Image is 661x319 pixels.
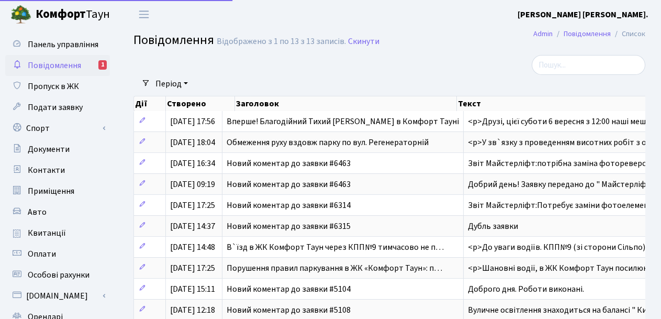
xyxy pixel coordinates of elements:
a: Admin [533,28,553,39]
a: [PERSON_NAME] [PERSON_NAME]. [518,8,648,21]
span: Добрий день! Заявку передано до " Майстерліфт" [468,179,655,190]
span: Квитанції [28,227,66,239]
span: Подати заявку [28,102,83,113]
span: Приміщення [28,185,74,197]
a: Оплати [5,244,110,265]
span: [DATE] 16:34 [170,158,215,169]
span: Новий коментар до заявки #6463 [227,179,351,190]
a: Пропуск в ЖК [5,76,110,97]
span: [DATE] 14:48 [170,241,215,253]
button: Переключити навігацію [131,6,157,23]
span: Повідомлення [133,31,214,49]
b: [PERSON_NAME] [PERSON_NAME]. [518,9,648,20]
a: Приміщення [5,181,110,202]
span: [DATE] 14:37 [170,221,215,232]
span: [DATE] 17:56 [170,116,215,127]
span: Вперше! Благодійний Тихий [PERSON_NAME] в Комфорт Тауні [227,116,459,127]
span: [DATE] 12:18 [170,304,215,316]
a: [DOMAIN_NAME] [5,285,110,306]
span: Особові рахунки [28,269,89,281]
a: Повідомлення [564,28,611,39]
span: [DATE] 18:04 [170,137,215,148]
li: Список [611,28,645,40]
a: Скинути [348,37,379,47]
span: Панель управління [28,39,98,50]
span: [DATE] 17:25 [170,262,215,274]
nav: breadcrumb [518,23,661,45]
th: Заголовок [235,96,457,111]
th: Створено [166,96,235,111]
span: Новий коментар до заявки #5104 [227,283,351,295]
span: Новий коментар до заявки #6463 [227,158,351,169]
b: Комфорт [36,6,86,23]
span: Документи [28,144,70,155]
a: Авто [5,202,110,223]
span: В`їзд в ЖК Комфорт Таун через КПП№9 тимчасово не п… [227,241,444,253]
span: Оплати [28,248,56,260]
a: Документи [5,139,110,160]
span: Пропуск в ЖК [28,81,79,92]
a: Подати заявку [5,97,110,118]
input: Пошук... [532,55,645,75]
span: Повідомлення [28,60,81,71]
span: Обмеження руху вздовж парку по вул. Регенераторній [227,137,429,148]
div: Відображено з 1 по 13 з 13 записів. [217,37,346,47]
span: Доброго дня. Роботи виконані. [468,283,584,295]
span: [DATE] 15:11 [170,283,215,295]
span: [DATE] 17:25 [170,200,215,211]
img: logo.png [10,4,31,25]
span: Контакти [28,164,65,176]
a: Квитанції [5,223,110,244]
a: Панель управління [5,34,110,55]
div: 1 [98,60,107,70]
span: Дубль заявки [468,221,518,232]
a: Контакти [5,160,110,181]
span: Авто [28,206,47,218]
span: Новий коментар до заявки #6314 [227,200,351,211]
th: Дії [134,96,166,111]
span: Порушення правил паркування в ЖК «Комфорт Таун»: п… [227,262,442,274]
span: [DATE] 09:19 [170,179,215,190]
a: Період [151,75,192,93]
a: Особові рахунки [5,265,110,285]
span: Новий коментар до заявки #5108 [227,304,351,316]
span: Таун [36,6,110,24]
a: Спорт [5,118,110,139]
span: Новий коментар до заявки #6315 [227,221,351,232]
a: Повідомлення1 [5,55,110,76]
